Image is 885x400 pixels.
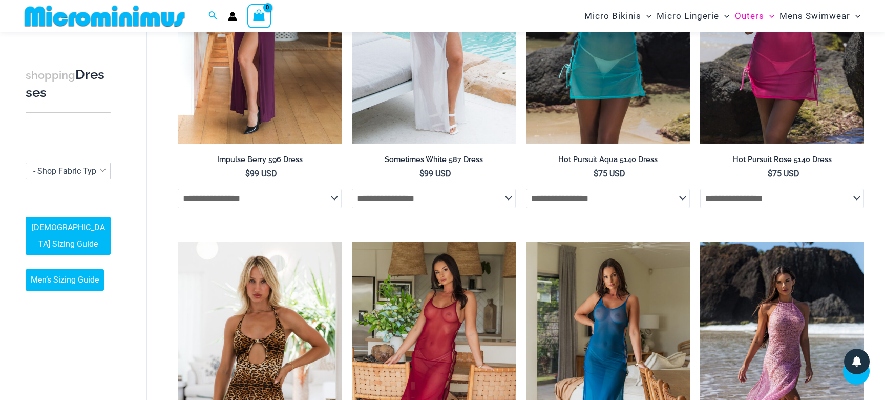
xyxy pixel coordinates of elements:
[33,166,100,176] span: - Shop Fabric Type
[594,169,625,178] bdi: 75 USD
[352,155,516,168] a: Sometimes White 587 Dress
[584,3,641,29] span: Micro Bikinis
[735,3,764,29] span: Outers
[26,66,111,102] h3: Dresses
[526,155,690,165] h2: Hot Pursuit Aqua 5140 Dress
[700,155,864,165] h2: Hot Pursuit Rose 5140 Dress
[245,169,250,178] span: $
[641,3,651,29] span: Menu Toggle
[26,163,111,179] span: - Shop Fabric Type
[719,3,729,29] span: Menu Toggle
[245,169,277,178] bdi: 99 USD
[582,3,654,29] a: Micro BikinisMenu ToggleMenu Toggle
[26,163,110,179] span: - Shop Fabric Type
[700,155,864,168] a: Hot Pursuit Rose 5140 Dress
[228,12,237,21] a: Account icon link
[352,155,516,165] h2: Sometimes White 587 Dress
[26,69,75,82] span: shopping
[26,217,111,255] a: [DEMOGRAPHIC_DATA] Sizing Guide
[20,5,189,28] img: MM SHOP LOGO FLAT
[419,169,451,178] bdi: 99 USD
[526,155,690,168] a: Hot Pursuit Aqua 5140 Dress
[594,169,598,178] span: $
[732,3,777,29] a: OutersMenu ToggleMenu Toggle
[764,3,774,29] span: Menu Toggle
[419,169,424,178] span: $
[247,4,271,28] a: View Shopping Cart, empty
[768,169,772,178] span: $
[580,2,865,31] nav: Site Navigation
[777,3,863,29] a: Mens SwimwearMenu ToggleMenu Toggle
[657,3,719,29] span: Micro Lingerie
[208,10,218,23] a: Search icon link
[779,3,850,29] span: Mens Swimwear
[26,270,104,291] a: Men’s Sizing Guide
[768,169,799,178] bdi: 75 USD
[178,155,342,165] h2: Impulse Berry 596 Dress
[178,155,342,168] a: Impulse Berry 596 Dress
[850,3,860,29] span: Menu Toggle
[654,3,732,29] a: Micro LingerieMenu ToggleMenu Toggle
